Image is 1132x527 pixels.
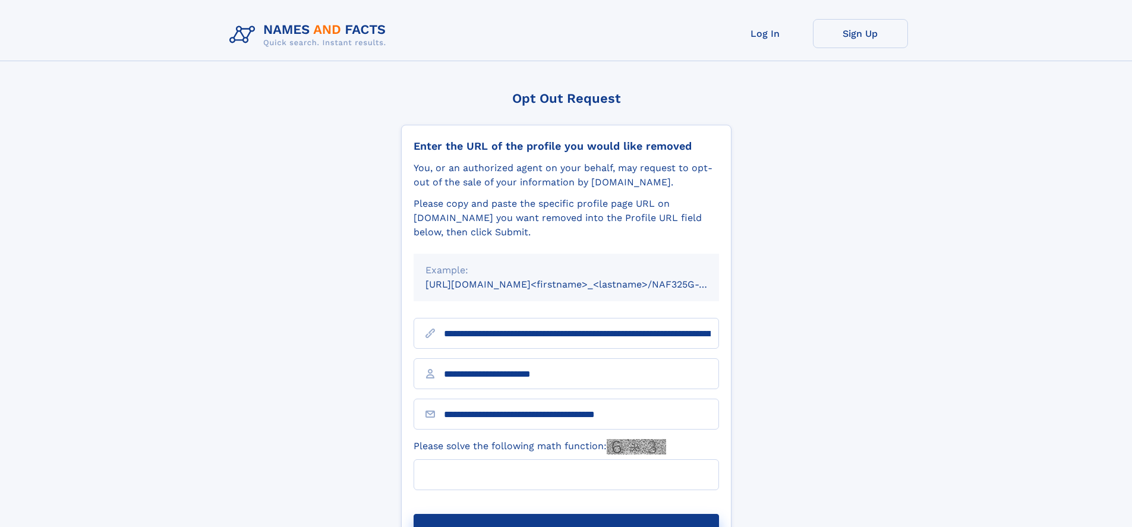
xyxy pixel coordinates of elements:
div: Please copy and paste the specific profile page URL on [DOMAIN_NAME] you want removed into the Pr... [414,197,719,239]
img: Logo Names and Facts [225,19,396,51]
small: [URL][DOMAIN_NAME]<firstname>_<lastname>/NAF325G-xxxxxxxx [425,279,742,290]
div: Enter the URL of the profile you would like removed [414,140,719,153]
div: You, or an authorized agent on your behalf, may request to opt-out of the sale of your informatio... [414,161,719,190]
div: Opt Out Request [401,91,731,106]
label: Please solve the following math function: [414,439,666,455]
a: Log In [718,19,813,48]
a: Sign Up [813,19,908,48]
div: Example: [425,263,707,277]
